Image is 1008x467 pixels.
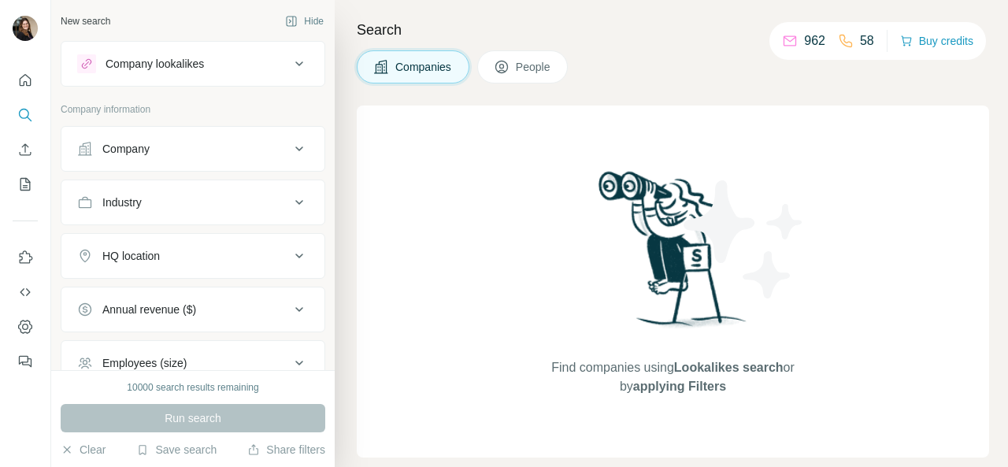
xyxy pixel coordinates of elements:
[61,344,324,382] button: Employees (size)
[61,102,325,117] p: Company information
[13,66,38,95] button: Quick start
[516,59,552,75] span: People
[61,442,106,458] button: Clear
[13,313,38,341] button: Dashboard
[13,16,38,41] img: Avatar
[13,347,38,376] button: Feedback
[61,291,324,328] button: Annual revenue ($)
[13,278,38,306] button: Use Surfe API
[357,19,989,41] h4: Search
[127,380,258,395] div: 10000 search results remaining
[13,243,38,272] button: Use Surfe on LinkedIn
[13,170,38,198] button: My lists
[247,442,325,458] button: Share filters
[13,101,38,129] button: Search
[61,237,324,275] button: HQ location
[633,380,726,393] span: applying Filters
[106,56,204,72] div: Company lookalikes
[102,195,142,210] div: Industry
[61,130,324,168] button: Company
[860,32,874,50] p: 58
[102,141,150,157] div: Company
[61,14,110,28] div: New search
[136,442,217,458] button: Save search
[102,355,187,371] div: Employees (size)
[274,9,335,33] button: Hide
[13,135,38,164] button: Enrich CSV
[61,183,324,221] button: Industry
[673,169,815,310] img: Surfe Illustration - Stars
[61,45,324,83] button: Company lookalikes
[591,167,755,343] img: Surfe Illustration - Woman searching with binoculars
[804,32,825,50] p: 962
[674,361,784,374] span: Lookalikes search
[900,30,973,52] button: Buy credits
[102,248,160,264] div: HQ location
[547,358,799,396] span: Find companies using or by
[102,302,196,317] div: Annual revenue ($)
[395,59,453,75] span: Companies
